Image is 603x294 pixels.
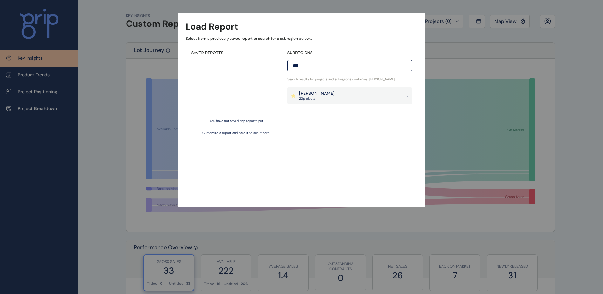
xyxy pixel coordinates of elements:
[210,119,263,123] p: You have not saved any reports yet
[299,96,335,101] p: 23 project s
[287,50,412,56] h4: SUBREGIONS
[299,90,335,97] p: [PERSON_NAME]
[186,20,238,33] h3: Load Report
[287,77,412,81] p: Search results for projects and subregions containing ' [PERSON_NAME] '
[191,50,282,56] h4: SAVED REPORTS
[186,36,418,41] p: Select from a previously saved report or search for a subregion below...
[202,131,271,135] p: Customize a report and save it to see it here!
